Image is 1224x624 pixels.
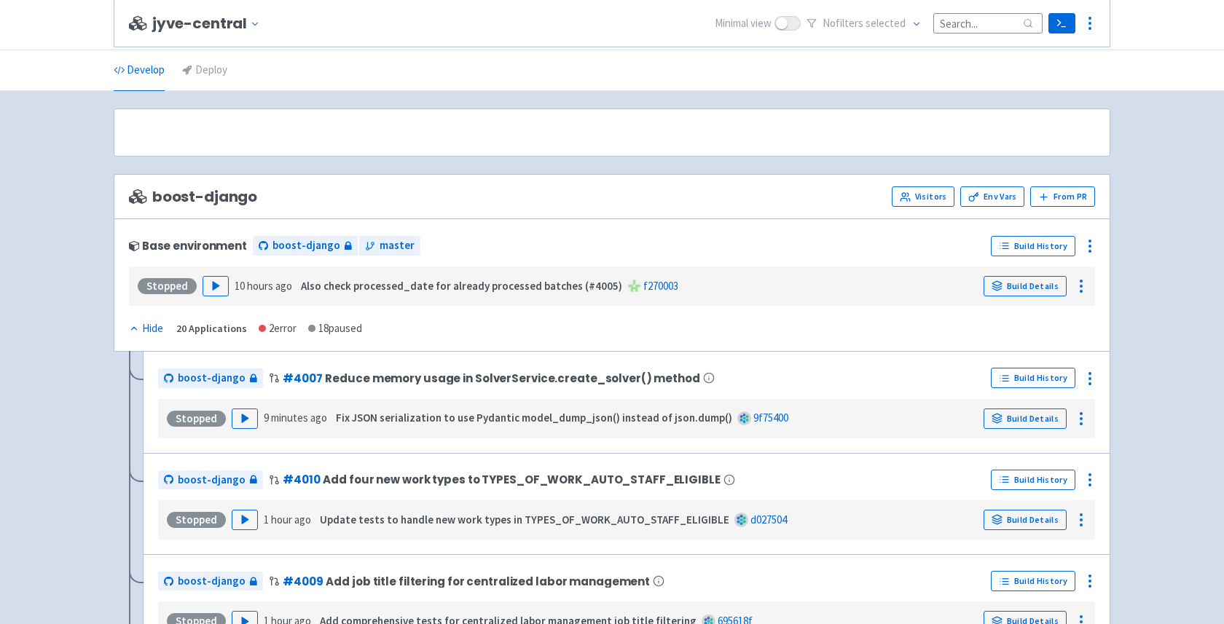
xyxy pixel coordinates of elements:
time: 10 hours ago [235,279,292,293]
time: 9 minutes ago [264,411,327,424]
div: 20 Applications [176,320,247,337]
a: Build History [991,470,1075,490]
a: #4009 [283,574,323,589]
button: jyve-central [152,15,266,32]
button: Play [232,510,258,530]
strong: Update tests to handle new work types in TYPES_OF_WORK_AUTO_STAFF_ELIGIBLE [320,513,729,526]
a: Develop [114,50,165,91]
span: Minimal view [715,15,772,32]
div: Stopped [167,512,226,528]
strong: Fix JSON serialization to use Pydantic model_dump_json() instead of json.dump() [336,411,732,424]
span: No filter s [823,15,906,32]
button: Play [232,408,258,429]
a: Terminal [1048,13,1075,33]
time: 1 hour ago [264,513,311,526]
a: Deploy [182,50,227,91]
span: Add four new work types to TYPES_OF_WORK_AUTO_STAFF_ELIGIBLE [323,473,720,486]
a: d027504 [750,513,787,526]
span: boost-django [178,472,246,489]
span: Reduce memory usage in SolverService.create_solver() method [325,372,699,384]
span: boost-django [272,237,340,254]
a: #4007 [283,371,322,386]
a: boost-django [158,368,263,388]
div: 2 error [259,320,297,337]
a: Build Details [984,408,1067,429]
button: From PR [1030,186,1095,207]
a: f270003 [643,279,678,293]
a: Build History [991,571,1075,591]
span: boost-django [178,573,246,590]
span: master [380,237,415,254]
div: 18 paused [308,320,362,337]
a: #4010 [283,472,320,487]
button: Play [203,276,229,296]
a: Build Details [984,510,1067,530]
div: Stopped [138,278,197,294]
a: Build Details [984,276,1067,296]
a: master [359,236,420,256]
button: Hide [129,320,165,337]
a: Visitors [892,186,954,207]
div: Base environment [129,240,247,252]
span: boost-django [178,370,246,387]
span: boost-django [129,189,257,205]
div: Hide [129,320,163,337]
input: Search... [933,13,1043,33]
a: boost-django [158,470,263,490]
a: boost-django [158,572,263,591]
span: selected [866,16,906,30]
a: Env Vars [960,186,1024,207]
span: Add job title filtering for centralized labor management [326,575,650,588]
a: 9f75400 [753,411,788,424]
div: Stopped [167,411,226,427]
a: Build History [991,236,1075,256]
strong: Also check processed_date for already processed batches (#4005) [301,279,622,293]
a: boost-django [253,236,358,256]
a: Build History [991,368,1075,388]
